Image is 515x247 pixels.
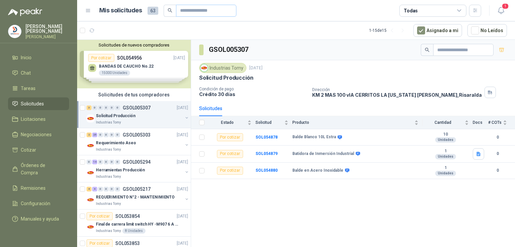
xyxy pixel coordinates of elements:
[217,167,243,175] div: Por cotizar
[199,63,246,73] div: Industrias Tomy
[21,115,46,123] span: Licitaciones
[255,135,278,140] a: SOL054878
[115,133,120,137] div: 0
[8,113,69,126] a: Licitaciones
[292,120,413,125] span: Producto
[87,223,95,231] img: Company Logo
[87,160,92,164] div: 0
[104,105,109,110] div: 0
[92,105,97,110] div: 0
[96,147,121,152] p: Industrias Tomy
[21,200,50,207] span: Configuración
[8,182,69,194] a: Remisiones
[104,133,109,137] div: 0
[87,131,189,152] a: 2 25 0 0 0 0 GSOL005303[DATE] Company LogoRequerimiento AseoIndustrias Tomy
[21,215,59,223] span: Manuales y ayuda
[109,105,114,110] div: 0
[96,221,179,228] p: Final de carrera limit switch HY -M907 6 A - 250 V a.c
[123,187,151,191] p: GSOL005217
[96,201,121,207] p: Industrias Tomy
[98,187,103,191] div: 0
[115,241,140,246] p: SOL053853
[488,167,507,174] b: 0
[8,213,69,225] a: Manuales y ayuda
[201,64,208,72] img: Company Logo
[425,48,430,52] span: search
[435,137,456,143] div: Unidades
[467,24,507,37] button: No Leídos
[21,85,36,92] span: Tareas
[8,67,69,79] a: Chat
[92,187,97,191] div: 4
[87,169,95,177] img: Company Logo
[98,133,103,137] div: 0
[87,133,92,137] div: 2
[255,168,278,173] a: SOL054880
[8,128,69,141] a: Negociaciones
[209,116,255,129] th: Estado
[292,151,354,157] b: Batidora de Inmersión Industrial
[21,162,63,176] span: Órdenes de Compra
[292,168,343,173] b: Balde en Acero Inoxidable
[502,3,509,9] span: 1
[177,213,188,220] p: [DATE]
[177,159,188,165] p: [DATE]
[217,150,243,158] div: Por cotizar
[96,174,121,179] p: Industrias Tomy
[96,140,136,146] p: Requerimiento Aseo
[8,97,69,110] a: Solicitudes
[104,160,109,164] div: 0
[249,65,263,71] p: [DATE]
[312,92,481,98] p: KM 2 MAS 100 vIA CERRITOS LA [US_STATE] [PERSON_NAME] , Risaralda
[209,45,249,55] h3: GSOL005307
[217,133,243,141] div: Por cotizar
[312,87,481,92] p: Dirección
[8,144,69,156] a: Cotizar
[422,149,469,154] b: 1
[77,88,191,101] div: Solicitudes de tus compradores
[199,74,253,81] p: Solicitud Producción
[292,116,422,129] th: Producto
[21,131,52,138] span: Negociaciones
[8,159,69,179] a: Órdenes de Compra
[87,212,113,220] div: Por cotizar
[115,105,120,110] div: 0
[87,104,189,125] a: 3 0 0 0 0 0 GSOL005307[DATE] Company LogoSolicitud ProducciónIndustrias Tomy
[96,167,145,173] p: Herramientas Producción
[255,116,292,129] th: Solicitud
[87,105,92,110] div: 3
[123,160,151,164] p: GSOL005294
[87,114,95,122] img: Company Logo
[177,132,188,138] p: [DATE]
[87,142,95,150] img: Company Logo
[422,132,469,137] b: 10
[8,25,21,38] img: Company Logo
[96,113,135,119] p: Solicitud Producción
[115,187,120,191] div: 0
[21,100,44,107] span: Solicitudes
[8,197,69,210] a: Configuración
[435,154,456,159] div: Unidades
[199,87,307,91] p: Condición de pago
[177,240,188,247] p: [DATE]
[422,120,463,125] span: Cantidad
[87,187,92,191] div: 4
[96,120,121,125] p: Industrias Tomy
[109,160,114,164] div: 0
[413,24,462,37] button: Asignado a mi
[292,135,336,140] b: Balde Blanco 10L Estra
[422,116,473,129] th: Cantidad
[8,51,69,64] a: Inicio
[495,5,507,17] button: 1
[488,120,502,125] span: # COTs
[77,40,191,88] div: Solicitudes de nuevos compradoresPor cotizarSOL054956[DATE] BANDAS DE CAUCHO No.2215000 UnidadesP...
[21,146,36,154] span: Cotizar
[199,91,307,97] p: Crédito 30 días
[404,7,418,14] div: Todas
[123,133,151,137] p: GSOL005303
[25,35,69,39] p: [PERSON_NAME]
[8,82,69,95] a: Tareas
[435,171,456,176] div: Unidades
